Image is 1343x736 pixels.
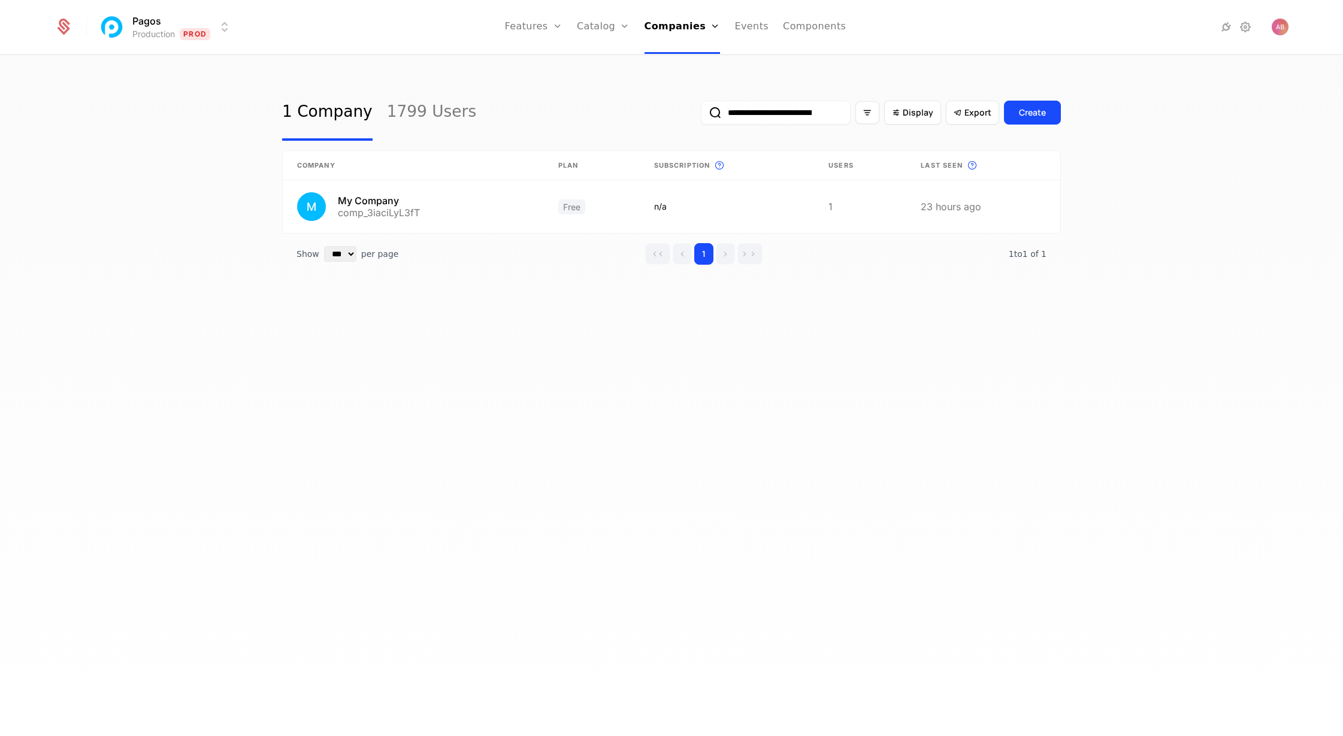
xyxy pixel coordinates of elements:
[737,243,763,265] button: Go to last page
[903,107,933,119] span: Display
[98,13,126,41] img: Pagos
[132,28,175,40] div: Production
[716,243,735,265] button: Go to next page
[1272,19,1288,35] button: Open user button
[282,234,1061,274] div: Table pagination
[964,107,991,119] span: Export
[324,246,356,262] select: Select page size
[921,160,963,171] span: Last seen
[884,101,941,125] button: Display
[1238,20,1253,34] a: Settings
[946,101,999,125] button: Export
[544,151,640,180] th: Plan
[814,151,906,180] th: Users
[1004,101,1061,125] button: Create
[673,243,692,265] button: Go to previous page
[1019,107,1046,119] div: Create
[180,28,210,40] span: Prod
[694,243,713,265] button: Go to page 1
[645,243,763,265] div: Page navigation
[654,160,710,171] span: Subscription
[132,14,161,28] span: Pagos
[645,243,670,265] button: Go to first page
[1009,249,1041,259] span: 1 to 1 of
[1219,20,1233,34] a: Integrations
[361,248,399,260] span: per page
[101,14,232,40] button: Select environment
[297,248,319,260] span: Show
[387,84,476,141] a: 1799 Users
[1272,19,1288,35] img: Andy Barker
[855,101,879,124] button: Filter options
[283,151,544,180] th: Company
[282,84,373,141] a: 1 Company
[1009,249,1046,259] span: 1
